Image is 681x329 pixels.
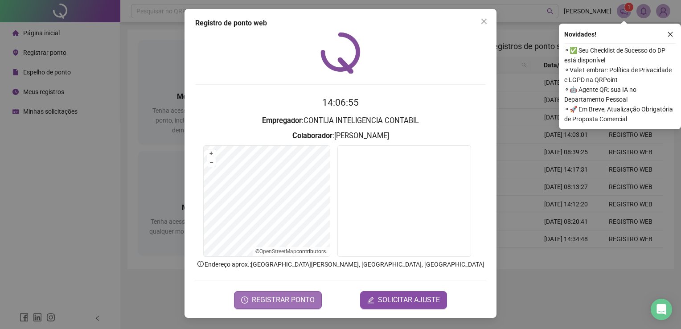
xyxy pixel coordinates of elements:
[322,97,359,108] time: 14:06:55
[241,296,248,304] span: clock-circle
[259,248,296,255] a: OpenStreetMap
[207,149,216,158] button: +
[367,296,374,304] span: edit
[195,259,486,269] p: Endereço aprox. : [GEOGRAPHIC_DATA][PERSON_NAME], [GEOGRAPHIC_DATA], [GEOGRAPHIC_DATA]
[360,291,447,309] button: editSOLICITAR AJUSTE
[564,45,676,65] span: ⚬ ✅ Seu Checklist de Sucesso do DP está disponível
[262,116,302,125] strong: Empregador
[234,291,322,309] button: REGISTRAR PONTO
[564,65,676,85] span: ⚬ Vale Lembrar: Política de Privacidade e LGPD na QRPoint
[651,299,672,320] div: Open Intercom Messenger
[564,85,676,104] span: ⚬ 🤖 Agente QR: sua IA no Departamento Pessoal
[667,31,673,37] span: close
[195,18,486,29] div: Registro de ponto web
[197,260,205,268] span: info-circle
[292,132,332,140] strong: Colaborador
[477,14,491,29] button: Close
[207,158,216,167] button: –
[480,18,488,25] span: close
[320,32,361,74] img: QRPoint
[195,115,486,127] h3: : CONTIJA INTELIGENCIA CONTABIL
[255,248,327,255] li: © contributors.
[378,295,440,305] span: SOLICITAR AJUSTE
[252,295,315,305] span: REGISTRAR PONTO
[195,130,486,142] h3: : [PERSON_NAME]
[564,29,596,39] span: Novidades !
[564,104,676,124] span: ⚬ 🚀 Em Breve, Atualização Obrigatória de Proposta Comercial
